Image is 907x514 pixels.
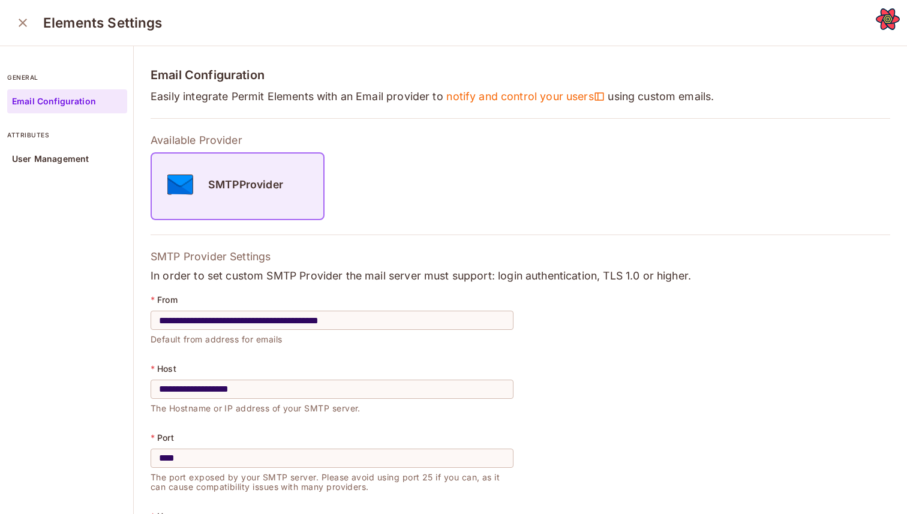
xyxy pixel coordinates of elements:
p: From [157,295,178,305]
p: The port exposed by your SMTP server. Please avoid using port 25 if you can, as it can cause comp... [151,468,513,492]
p: attributes [7,130,127,140]
p: Port [157,433,174,443]
p: In order to set custom SMTP Provider the mail server must support: login authentication, TLS 1.0 ... [151,269,890,283]
p: Default from address for emails [151,330,513,344]
p: general [7,73,127,82]
p: Email Configuration [12,97,96,106]
p: Available Provider [151,133,890,148]
h3: Elements Settings [43,14,163,31]
p: SMTP Provider Settings [151,250,890,264]
h5: SMTPProvider [208,179,283,191]
button: Open React Query Devtools [876,7,900,31]
button: close [11,11,35,35]
p: User Management [12,154,89,164]
span: notify and control your users [446,89,605,104]
p: Host [157,364,176,374]
p: Easily integrate Permit Elements with an Email provider to using custom emails. [151,89,890,104]
h4: Email Configuration [151,68,890,82]
p: The Hostname or IP address of your SMTP server. [151,399,513,413]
